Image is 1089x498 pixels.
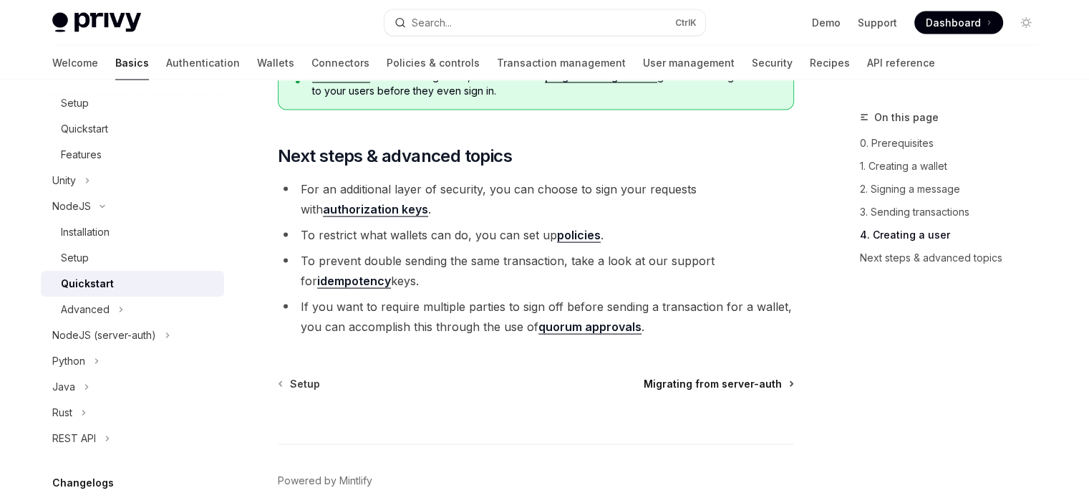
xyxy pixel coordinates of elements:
button: Toggle Unity section [41,168,224,193]
a: policies [557,228,601,243]
div: NodeJS [52,198,91,215]
div: Quickstart [61,275,114,292]
a: Quickstart [41,116,224,142]
li: For an additional layer of security, you can choose to sign your requests with . [278,179,794,219]
div: NodeJS (server-auth) [52,327,156,344]
a: Dashboard [914,11,1003,34]
div: Java [52,378,75,396]
button: Toggle dark mode [1015,11,1037,34]
div: Quickstart [61,120,108,138]
a: Recipes [810,46,850,80]
div: REST API [52,430,96,447]
a: 2. Signing a message [860,178,1049,201]
span: Setup [290,377,320,391]
button: Toggle NodeJS (server-auth) section [41,322,224,348]
div: Installation [61,224,110,241]
button: Toggle Java section [41,374,224,400]
a: 1. Creating a wallet [860,155,1049,178]
div: Setup [61,249,89,267]
button: Toggle Python section [41,348,224,374]
h5: Changelogs [52,474,114,492]
a: Setup [41,90,224,116]
a: authorization keys [323,202,428,217]
a: Installation [41,219,224,245]
span: Migrating from server-auth [644,377,782,391]
li: To restrict what wallets can do, you can set up . [278,225,794,245]
a: Setup [279,377,320,391]
a: 0. Prerequisites [860,132,1049,155]
div: Rust [52,404,72,421]
span: Next steps & advanced topics [278,145,512,168]
span: about creating users, and look at our guide for linking wallets to your users before they even si... [312,70,778,98]
li: If you want to require multiple parties to sign off before sending a transaction for a wallet, yo... [278,297,794,337]
div: Setup [61,95,89,112]
span: On this page [874,109,939,126]
span: Dashboard [926,16,981,30]
button: Toggle Advanced section [41,297,224,322]
a: Policies & controls [387,46,480,80]
div: Unity [52,172,76,189]
a: Next steps & advanced topics [860,246,1049,269]
a: quorum approvals [538,320,642,335]
a: 4. Creating a user [860,224,1049,246]
a: API reference [867,46,935,80]
a: Demo [812,16,841,30]
a: Migrating from server-auth [644,377,793,391]
button: Toggle Rust section [41,400,224,426]
a: Wallets [257,46,294,80]
a: Connectors [311,46,369,80]
a: 3. Sending transactions [860,201,1049,224]
div: Features [61,146,102,163]
div: Advanced [61,301,110,318]
div: Search... [412,14,452,32]
a: Features [41,142,224,168]
a: idempotency [317,274,391,289]
button: Toggle REST API section [41,426,224,451]
a: Transaction management [497,46,626,80]
li: To prevent double sending the same transaction, take a look at our support for keys. [278,251,794,291]
a: User management [643,46,735,80]
a: Setup [41,245,224,271]
a: Powered by Mintlify [278,474,372,488]
a: Security [752,46,793,80]
a: Basics [115,46,149,80]
a: Support [858,16,897,30]
button: Toggle NodeJS section [41,193,224,219]
button: Open search [384,10,705,36]
img: light logo [52,13,141,33]
div: Python [52,353,85,370]
a: Welcome [52,46,98,80]
a: Authentication [166,46,240,80]
span: Ctrl K [675,17,697,29]
a: Quickstart [41,271,224,297]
